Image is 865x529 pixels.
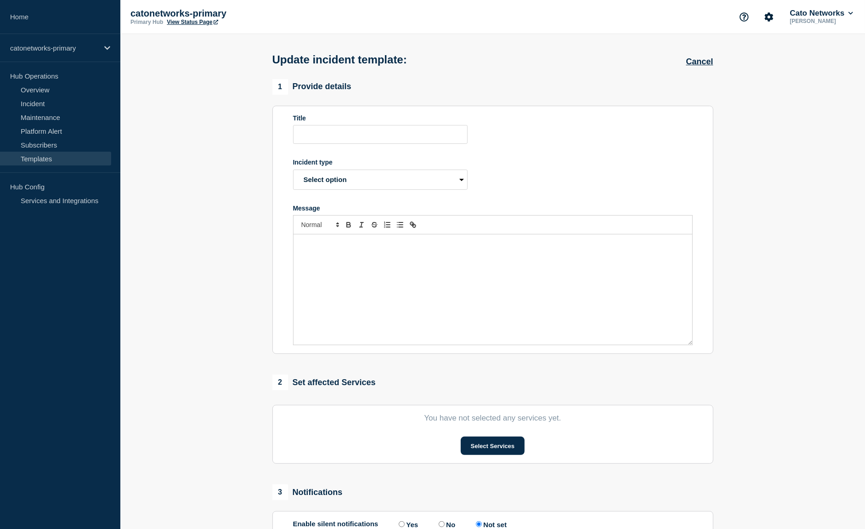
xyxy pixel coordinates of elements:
p: catonetworks-primary [130,8,314,19]
p: You have not selected any services yet. [293,414,693,423]
p: Primary Hub [130,19,163,25]
span: 2 [272,375,288,390]
input: Enable silent notifications: Not set [476,521,482,527]
input: Enable silent notifications: No [439,521,445,527]
button: Toggle strikethrough text [368,219,381,230]
div: Title [293,114,468,122]
button: Cancel [686,57,713,67]
label: No [436,520,455,529]
button: Account settings [759,7,779,27]
button: Toggle link [407,219,419,230]
span: Font size [297,219,342,230]
p: [PERSON_NAME] [788,18,855,24]
button: Support [735,7,754,27]
div: Provide details [272,79,351,95]
p: Enable silent notifications [293,520,379,529]
span: 1 [272,79,288,95]
div: Incident type [293,159,468,166]
button: Select Services [461,437,525,455]
button: Toggle ordered list [381,219,394,230]
span: 3 [272,484,288,500]
label: Yes [396,520,418,529]
div: Notifications [272,484,343,500]
button: Cato Networks [788,9,855,18]
span: : [403,53,407,66]
a: View Status Page [167,19,218,25]
h1: Update incident template [272,53,407,66]
button: Toggle bulleted list [394,219,407,230]
input: Enable silent notifications: Yes [399,521,405,527]
button: Toggle bold text [342,219,355,230]
div: Set affected Services [272,375,376,390]
select: Incident type [293,170,468,190]
p: catonetworks-primary [10,44,98,52]
label: Not set [474,520,507,529]
div: Message [293,205,693,212]
button: Toggle italic text [355,219,368,230]
input: Title [293,125,468,144]
div: Message [294,234,692,345]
